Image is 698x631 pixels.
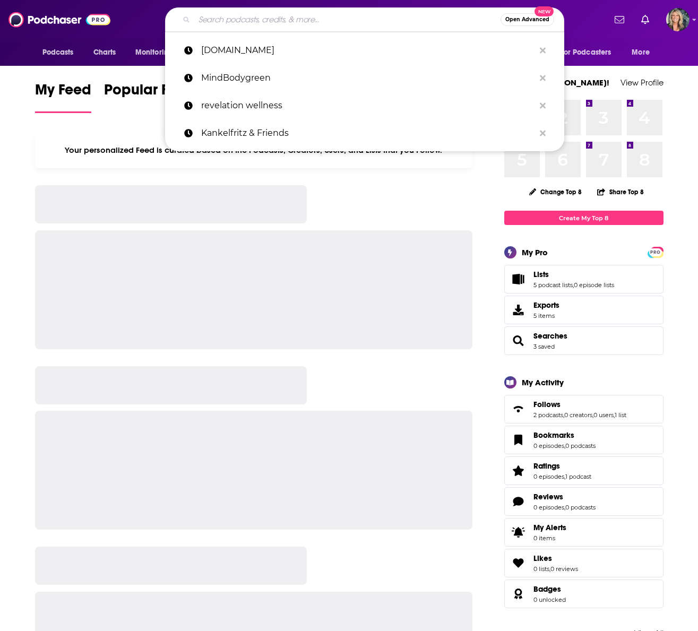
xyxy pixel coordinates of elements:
a: Bookmarks [533,430,596,440]
span: Lists [533,270,549,279]
a: Bookmarks [508,433,529,447]
a: Reviews [508,494,529,509]
a: Popular Feed [104,81,194,113]
button: open menu [35,42,88,63]
span: , [563,411,564,419]
a: 3 saved [533,343,555,350]
span: Podcasts [42,45,74,60]
div: Search podcasts, credits, & more... [165,7,564,32]
a: Searches [533,331,567,341]
a: Lists [508,272,529,287]
button: Open AdvancedNew [501,13,554,26]
a: Badges [508,586,529,601]
a: 0 episodes [533,504,564,511]
span: Badges [533,584,561,594]
a: Create My Top 8 [504,211,663,225]
a: 0 episode lists [574,281,614,289]
span: My Alerts [533,523,566,532]
span: Likes [504,549,663,577]
span: Exports [508,302,529,317]
span: Exports [533,300,559,310]
a: Ratings [533,461,591,471]
input: Search podcasts, credits, & more... [194,11,501,28]
a: My Alerts [504,518,663,547]
img: Podchaser - Follow, Share and Rate Podcasts [8,10,110,30]
p: Kankelfritz & Friends [201,119,535,147]
span: Searches [504,326,663,355]
a: 0 unlocked [533,596,566,603]
button: open menu [128,42,187,63]
span: Popular Feed [104,81,194,105]
span: Follows [504,395,663,423]
button: Show profile menu [666,8,690,31]
span: Follows [533,400,561,409]
span: My Alerts [508,525,529,540]
a: Follows [533,400,626,409]
span: Ratings [533,461,560,471]
span: More [632,45,650,60]
div: Your personalized Feed is curated based on the Podcasts, Creators, Users, and Lists that you Follow. [35,132,473,168]
p: Women.com [201,37,535,64]
span: New [535,6,554,16]
span: , [564,504,565,511]
a: View Profile [621,77,663,88]
span: Likes [533,554,552,563]
a: Show notifications dropdown [637,11,653,29]
a: Ratings [508,463,529,478]
a: 5 podcast lists [533,281,573,289]
a: Likes [533,554,578,563]
a: Likes [508,556,529,571]
span: Charts [93,45,116,60]
button: open menu [554,42,627,63]
span: , [592,411,593,419]
span: PRO [649,248,662,256]
a: 2 podcasts [533,411,563,419]
a: 0 creators [564,411,592,419]
span: , [573,281,574,289]
a: Show notifications dropdown [610,11,628,29]
p: revelation wellness [201,92,535,119]
a: 0 podcasts [565,442,596,450]
a: MindBodygreen [165,64,564,92]
a: Kankelfritz & Friends [165,119,564,147]
span: 0 items [533,534,566,542]
a: 0 users [593,411,614,419]
span: Monitoring [135,45,173,60]
span: Bookmarks [533,430,574,440]
a: Charts [87,42,123,63]
span: , [549,565,550,573]
span: , [564,473,565,480]
button: Change Top 8 [523,185,589,198]
a: Badges [533,584,566,594]
span: Reviews [533,492,563,502]
a: My Feed [35,81,91,113]
a: Lists [533,270,614,279]
span: , [614,411,615,419]
span: Badges [504,580,663,608]
a: 1 list [615,411,626,419]
span: Logged in as lisa.beech [666,8,690,31]
span: Bookmarks [504,426,663,454]
p: MindBodygreen [201,64,535,92]
a: revelation wellness [165,92,564,119]
a: Reviews [533,492,596,502]
a: Follows [508,402,529,417]
a: [DOMAIN_NAME] [165,37,564,64]
a: 0 episodes [533,442,564,450]
a: 1 podcast [565,473,591,480]
a: 0 podcasts [565,504,596,511]
a: 0 reviews [550,565,578,573]
span: Open Advanced [505,17,549,22]
span: 5 items [533,312,559,319]
img: User Profile [666,8,690,31]
span: For Podcasters [561,45,611,60]
button: open menu [624,42,663,63]
a: Searches [508,333,529,348]
span: , [564,442,565,450]
span: My Feed [35,81,91,105]
span: Lists [504,265,663,293]
button: Share Top 8 [597,181,644,202]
